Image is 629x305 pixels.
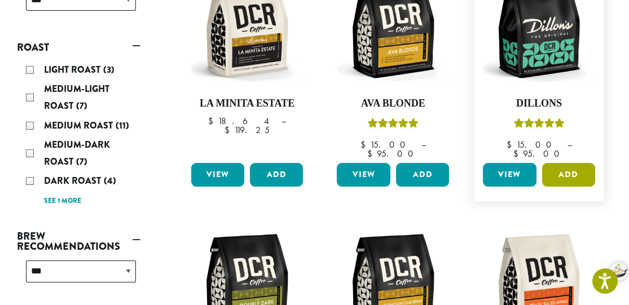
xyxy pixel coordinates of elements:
button: Add [542,163,595,187]
span: Dark Roast [44,174,104,187]
a: View [483,163,536,187]
a: Brew Recommendations [17,227,140,256]
span: – [568,139,572,151]
a: See 1 more [44,196,81,207]
button: Add [250,163,303,187]
a: View [337,163,390,187]
span: – [281,115,286,127]
div: Rated 5.00 out of 5 [368,117,419,134]
span: Light Roast [44,63,103,76]
h4: Ava Blonde [334,98,452,110]
span: $ [367,148,377,160]
span: (4) [104,174,116,187]
span: (11) [116,119,129,132]
span: (7) [76,155,87,168]
span: (7) [76,99,87,112]
bdi: 18.64 [208,115,271,127]
h4: Dillons [480,98,598,110]
span: Medium Roast [44,119,116,132]
a: Roast [17,38,140,57]
bdi: 15.00 [507,139,557,151]
span: Medium-Dark Roast [44,138,110,168]
span: $ [208,115,218,127]
bdi: 15.00 [360,139,411,151]
a: View [191,163,244,187]
span: $ [225,124,234,136]
span: (3) [103,63,115,76]
span: $ [513,148,523,160]
bdi: 119.25 [225,124,270,136]
div: Brew Recommendations [17,256,140,296]
span: Medium-Light Roast [44,82,109,112]
bdi: 95.00 [367,148,419,160]
div: Roast [17,57,140,213]
span: $ [507,139,516,151]
span: – [421,139,426,151]
div: Rated 5.00 out of 5 [514,117,565,134]
button: Add [396,163,449,187]
span: $ [360,139,370,151]
h4: La Minita Estate [188,98,306,110]
bdi: 95.00 [513,148,565,160]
